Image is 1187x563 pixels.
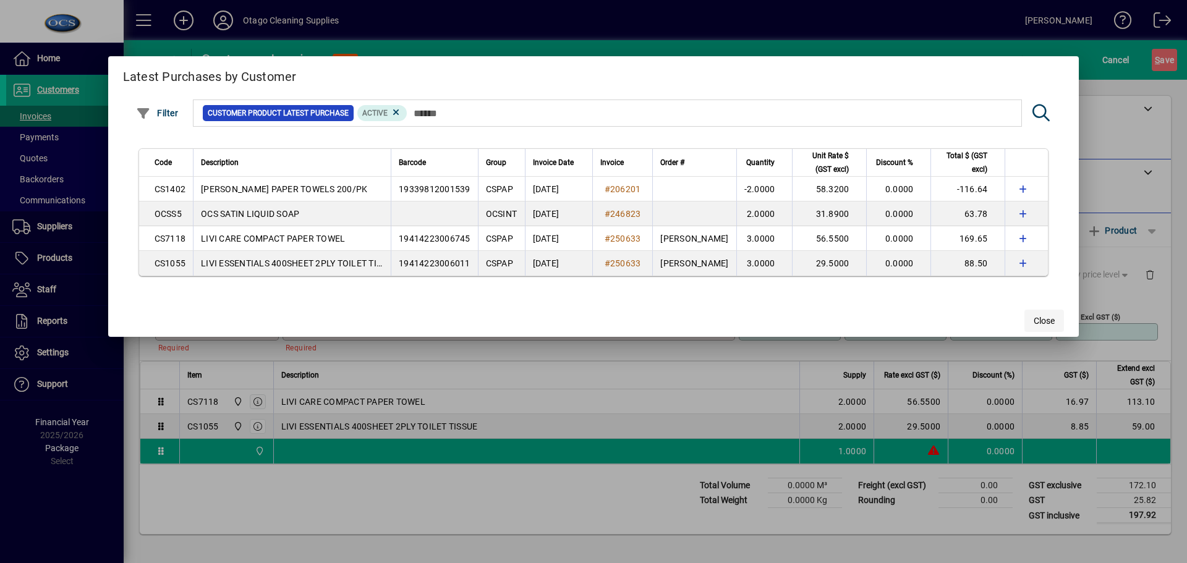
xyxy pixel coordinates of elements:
mat-chip: Product Activation Status: Active [357,105,407,121]
a: #206201 [600,182,645,196]
td: 0.0000 [866,201,930,226]
span: LIVI CARE COMPACT PAPER TOWEL [201,234,345,243]
span: CS1402 [155,184,186,194]
td: 31.8900 [792,201,866,226]
span: Code [155,156,172,169]
td: 2.0000 [736,201,793,226]
span: CSPAP [486,184,513,194]
td: 0.0000 [866,226,930,251]
td: [DATE] [525,177,592,201]
td: [PERSON_NAME] [652,251,736,276]
td: 0.0000 [866,177,930,201]
span: Close [1034,315,1055,328]
span: # [605,234,610,243]
span: CS1055 [155,258,186,268]
div: Group [486,156,517,169]
td: 58.3200 [792,177,866,201]
span: Unit Rate $ (GST excl) [800,149,849,176]
span: Active [362,109,388,117]
td: 29.5000 [792,251,866,276]
span: 246823 [610,209,641,219]
span: Barcode [399,156,426,169]
td: 0.0000 [866,251,930,276]
a: #246823 [600,207,645,221]
div: Total $ (GST excl) [938,149,998,176]
span: Order # [660,156,684,169]
td: 169.65 [930,226,1005,251]
td: [DATE] [525,226,592,251]
div: Barcode [399,156,470,169]
span: # [605,258,610,268]
h2: Latest Purchases by Customer [108,56,1079,92]
span: Filter [136,108,179,118]
span: 250633 [610,258,641,268]
td: 3.0000 [736,251,793,276]
span: # [605,209,610,219]
td: 56.5500 [792,226,866,251]
td: [DATE] [525,201,592,226]
td: 88.50 [930,251,1005,276]
a: #250633 [600,256,645,270]
a: #250633 [600,232,645,245]
button: Filter [133,102,182,124]
span: # [605,184,610,194]
div: Description [201,156,383,169]
span: 250633 [610,234,641,243]
span: Invoice Date [533,156,574,169]
span: 19339812001539 [399,184,470,194]
span: OCSINT [486,209,517,219]
span: [PERSON_NAME] PAPER TOWELS 200/PK [201,184,367,194]
span: Customer Product Latest Purchase [208,107,349,119]
span: OCS SATIN LIQUID SOAP [201,209,299,219]
span: Invoice [600,156,624,169]
span: 206201 [610,184,641,194]
td: 3.0000 [736,226,793,251]
div: Quantity [744,156,786,169]
span: CS7118 [155,234,186,243]
td: 63.78 [930,201,1005,226]
div: Code [155,156,186,169]
span: CSPAP [486,234,513,243]
button: Close [1024,310,1064,332]
div: Unit Rate $ (GST excl) [800,149,860,176]
span: Discount % [876,156,913,169]
div: Invoice Date [533,156,585,169]
span: LIVI ESSENTIALS 400SHEET 2PLY TOILET TISSUE [201,258,398,268]
span: OCSS5 [155,209,182,219]
div: Invoice [600,156,645,169]
span: 19414223006745 [399,234,470,243]
span: 19414223006011 [399,258,470,268]
span: Description [201,156,239,169]
td: [DATE] [525,251,592,276]
span: Group [486,156,506,169]
td: -116.64 [930,177,1005,201]
td: -2.0000 [736,177,793,201]
div: Discount % [874,156,924,169]
td: [PERSON_NAME] [652,226,736,251]
span: CSPAP [486,258,513,268]
span: Quantity [746,156,775,169]
div: Order # [660,156,728,169]
span: Total $ (GST excl) [938,149,987,176]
